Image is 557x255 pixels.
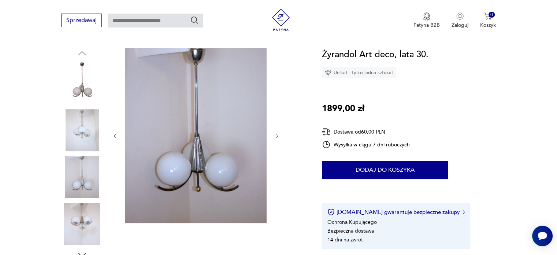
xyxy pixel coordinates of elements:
[452,22,468,29] p: Zaloguj
[327,227,374,234] li: Bezpieczna dostawa
[327,208,335,216] img: Ikona certyfikatu
[322,67,396,78] div: Unikat - tylko jedna sztuka!
[463,210,465,214] img: Ikona strzałki w prawo
[125,48,267,223] img: Zdjęcie produktu Żyrandol Art deco, lata 30.
[190,16,199,25] button: Szukaj
[61,18,102,23] a: Sprzedawaj
[327,236,363,243] li: 14 dni na zwrot
[61,203,103,245] img: Zdjęcie produktu Żyrandol Art deco, lata 30.
[327,219,377,226] li: Ochrona Kupującego
[480,22,496,29] p: Koszyk
[452,12,468,29] button: Zaloguj
[322,102,364,116] p: 1899,00 zł
[325,69,331,76] img: Ikona diamentu
[61,156,103,198] img: Zdjęcie produktu Żyrandol Art deco, lata 30.
[322,127,410,136] div: Dostawa od 60,00 PLN
[322,161,448,179] button: Dodaj do koszyka
[327,208,465,216] button: [DOMAIN_NAME] gwarantuje bezpieczne zakupy
[480,12,496,29] button: 0Koszyk
[413,22,440,29] p: Patyna B2B
[423,12,430,21] img: Ikona medalu
[61,14,102,27] button: Sprzedawaj
[532,226,553,246] iframe: Smartsupp widget button
[270,9,292,31] img: Patyna - sklep z meblami i dekoracjami vintage
[413,12,440,29] a: Ikona medaluPatyna B2B
[322,140,410,149] div: Wysyłka w ciągu 7 dni roboczych
[322,127,331,136] img: Ikona dostawy
[456,12,464,20] img: Ikonka użytkownika
[322,48,428,62] h1: Żyrandol Art deco, lata 30.
[413,12,440,29] button: Patyna B2B
[61,62,103,104] img: Zdjęcie produktu Żyrandol Art deco, lata 30.
[61,109,103,151] img: Zdjęcie produktu Żyrandol Art deco, lata 30.
[489,12,495,18] div: 0
[484,12,491,20] img: Ikona koszyka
